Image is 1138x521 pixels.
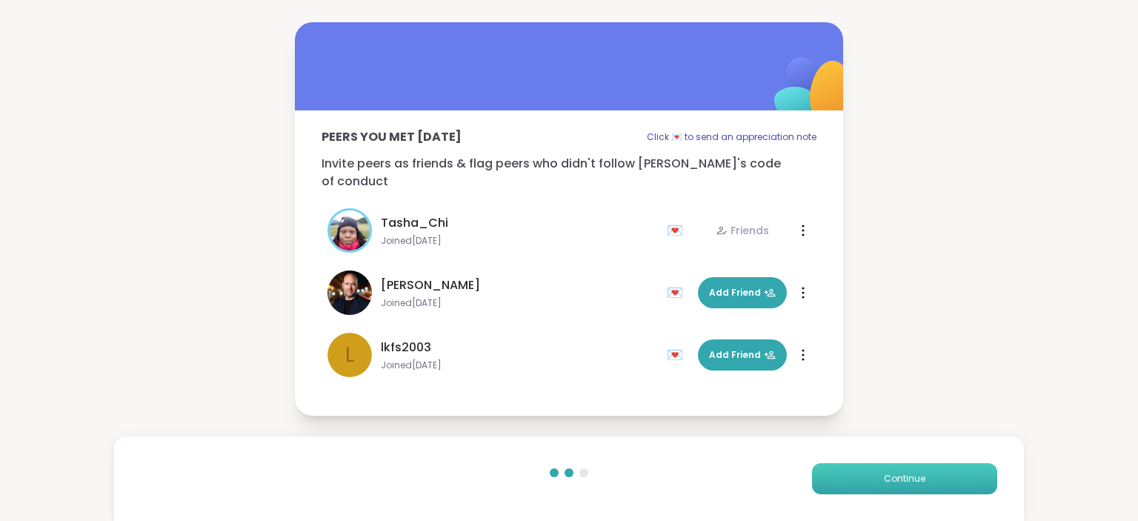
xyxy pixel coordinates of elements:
img: ShareWell Logomark [739,19,887,166]
span: Joined [DATE] [381,359,658,371]
div: 💌 [667,343,689,367]
span: lkfs2003 [381,339,431,356]
button: Continue [812,463,997,494]
p: Click 💌 to send an appreciation note [647,128,816,146]
p: Invite peers as friends & flag peers who didn't follow [PERSON_NAME]'s code of conduct [322,155,816,190]
div: Friends [716,223,769,238]
span: Continue [884,472,925,485]
span: Tasha_Chi [381,214,448,232]
span: Joined [DATE] [381,235,658,247]
span: Add Friend [709,286,776,299]
img: Jaime_H [327,271,372,315]
span: l [345,339,354,371]
div: 💌 [667,281,689,305]
button: Add Friend [698,339,787,371]
div: 💌 [667,219,689,242]
span: Joined [DATE] [381,297,658,309]
span: Add Friend [709,348,776,362]
img: Tasha_Chi [330,210,370,250]
p: Peers you met [DATE] [322,128,462,146]
span: [PERSON_NAME] [381,276,480,294]
button: Add Friend [698,277,787,308]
